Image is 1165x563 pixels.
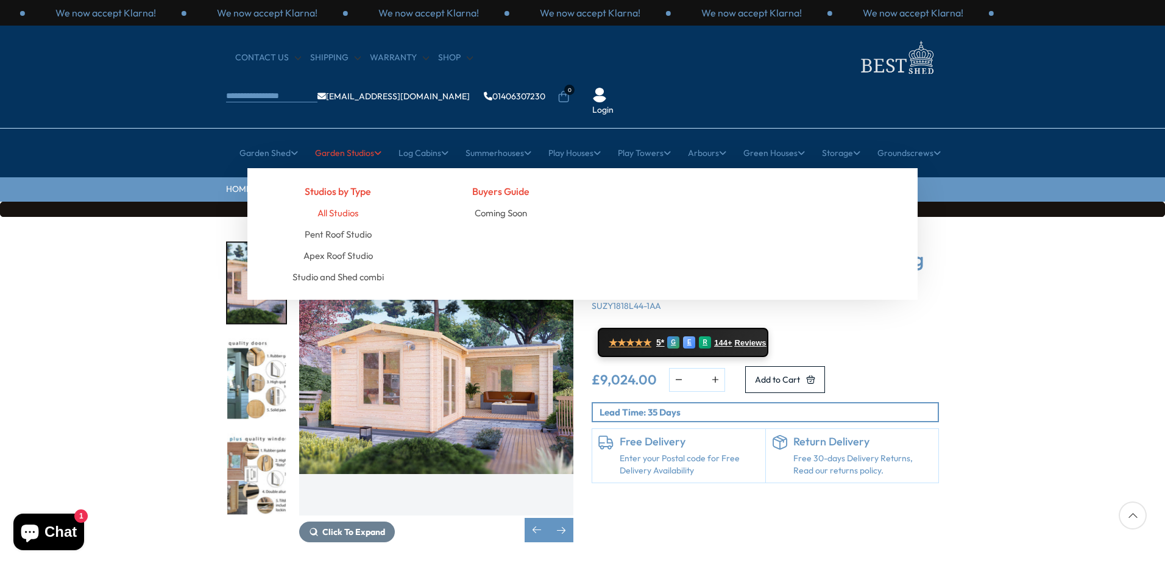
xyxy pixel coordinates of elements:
span: ★★★★★ [609,337,651,349]
div: 1 / 3 [509,6,671,19]
ins: £9,024.00 [592,373,657,386]
a: Enter your Postal code for Free Delivery Availability [620,453,759,476]
div: 3 / 3 [348,6,509,19]
a: ★★★★★ 5* G E R 144+ Reviews [598,328,768,357]
div: 4 / 7 [226,432,287,515]
a: All Studios [317,202,358,224]
a: Arbours [688,138,726,168]
a: Shipping [310,52,361,64]
p: We now accept Klarna! [378,6,479,19]
div: 1 / 3 [25,6,186,19]
img: Premiumqualitydoors_3_f0c32a75-f7e9-4cfe-976d-db3d5c21df21_200x200.jpg [227,338,286,419]
a: Pent Roof Studio [305,224,372,245]
inbox-online-store-chat: Shopify online store chat [10,514,88,553]
p: We now accept Klarna! [217,6,317,19]
a: Shop [438,52,473,64]
p: We now accept Klarna! [863,6,963,19]
h6: Return Delivery [793,435,933,448]
a: Green Houses [743,138,805,168]
a: [EMAIL_ADDRESS][DOMAIN_NAME] [317,92,470,101]
a: Storage [822,138,860,168]
a: Play Houses [548,138,601,168]
button: Click To Expand [299,522,395,542]
a: Login [592,104,614,116]
img: Suzy3_2x6-2_5S31896-2_64732b6d-1a30-4d9b-a8b3-4f3a95d206a5_200x200.jpg [227,243,286,324]
a: HOME [226,183,251,196]
div: R [699,336,711,349]
div: E [683,336,695,349]
div: 2 / 7 [299,241,573,542]
img: Premiumplusqualitywindows_2_f1d4b20c-330e-4752-b710-1a86799ac172_200x200.jpg [227,433,286,514]
a: 01406307230 [484,92,545,101]
h4: Studios by Type [266,180,411,202]
a: Groundscrews [877,138,941,168]
h6: Free Delivery [620,435,759,448]
p: Free 30-days Delivery Returns, Read our returns policy. [793,453,933,476]
img: Shire Suzy 18x18 multiroom Log Cabin 44mm logs - Best Shed [299,241,573,515]
a: 0 [558,91,570,103]
p: We now accept Klarna! [55,6,156,19]
a: Play Towers [618,138,671,168]
button: Add to Cart [745,366,825,393]
div: G [667,336,679,349]
div: Next slide [549,518,573,542]
div: 2 / 3 [186,6,348,19]
p: We now accept Klarna! [540,6,640,19]
a: Warranty [370,52,429,64]
a: Apex Roof Studio [303,245,373,266]
img: User Icon [592,88,607,102]
span: SUZY1818L44-1AA [592,300,661,311]
a: Garden Studios [315,138,381,168]
span: 0 [564,85,575,95]
a: Coming Soon [475,202,527,224]
a: CONTACT US [235,52,301,64]
img: logo [854,38,939,77]
a: Summerhouses [466,138,531,168]
span: Reviews [735,338,767,348]
span: Click To Expand [322,526,385,537]
p: Lead Time: 35 Days [600,406,938,419]
a: Log Cabins [398,138,448,168]
div: 3 / 3 [832,6,994,19]
span: 144+ [714,338,732,348]
div: 2 / 7 [226,241,287,325]
a: Studio and Shed combi [292,266,384,288]
div: Previous slide [525,518,549,542]
p: We now accept Klarna! [701,6,802,19]
div: 2 / 3 [671,6,832,19]
a: Garden Shed [239,138,298,168]
h4: Buyers Guide [429,180,574,202]
div: 3 / 7 [226,337,287,420]
span: Add to Cart [755,375,800,384]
